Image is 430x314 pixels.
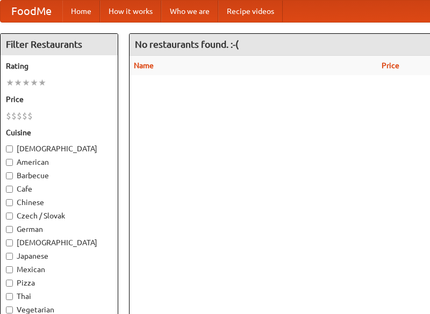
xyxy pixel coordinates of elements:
label: Thai [6,291,112,302]
label: Mexican [6,264,112,275]
li: ★ [6,77,14,89]
label: Barbecue [6,170,112,181]
label: Pizza [6,278,112,288]
li: $ [11,110,17,122]
li: $ [22,110,27,122]
ng-pluralize: No restaurants found. :-( [135,39,239,49]
label: German [6,224,112,235]
label: Chinese [6,197,112,208]
a: Who we are [161,1,218,22]
h5: Cuisine [6,127,112,138]
input: American [6,159,13,166]
label: Cafe [6,184,112,194]
input: Vegetarian [6,306,13,313]
label: Czech / Slovak [6,210,112,221]
input: Japanese [6,253,13,260]
li: ★ [38,77,46,89]
li: ★ [22,77,30,89]
input: Czech / Slovak [6,213,13,220]
label: Japanese [6,251,112,261]
label: [DEMOGRAPHIC_DATA] [6,143,112,154]
a: Recipe videos [218,1,283,22]
li: $ [17,110,22,122]
h4: Filter Restaurants [1,34,118,55]
input: Thai [6,293,13,300]
label: American [6,157,112,167]
li: $ [27,110,33,122]
input: Chinese [6,199,13,206]
label: [DEMOGRAPHIC_DATA] [6,237,112,248]
h5: Rating [6,61,112,71]
a: Price [382,61,399,70]
input: Cafe [6,186,13,193]
li: $ [6,110,11,122]
li: ★ [30,77,38,89]
a: FoodMe [1,1,62,22]
input: Mexican [6,266,13,273]
input: Barbecue [6,172,13,179]
h5: Price [6,94,112,105]
li: ★ [14,77,22,89]
input: Pizza [6,280,13,287]
input: [DEMOGRAPHIC_DATA] [6,239,13,246]
a: How it works [100,1,161,22]
input: German [6,226,13,233]
a: Home [62,1,100,22]
a: Name [134,61,154,70]
input: [DEMOGRAPHIC_DATA] [6,145,13,152]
